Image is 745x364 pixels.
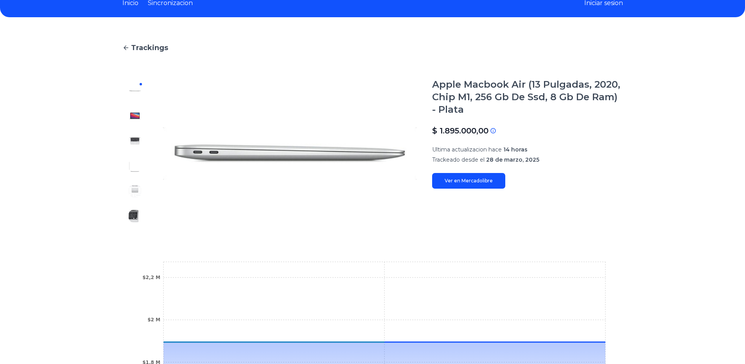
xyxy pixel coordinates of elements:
[432,125,488,136] p: $ 1.895.000,00
[432,156,485,163] span: Trackeado desde el
[142,275,160,280] tspan: $2,2 M
[122,42,623,53] a: Trackings
[129,135,141,147] img: Apple Macbook Air (13 Pulgadas, 2020, Chip M1, 256 Gb De Ssd, 8 Gb De Ram) - Plata
[131,42,168,53] span: Trackings
[432,173,505,189] a: Ver en Mercadolibre
[432,78,623,116] h1: Apple Macbook Air (13 Pulgadas, 2020, Chip M1, 256 Gb De Ssd, 8 Gb De Ram) - Plata
[432,146,502,153] span: Ultima actualizacion hace
[129,160,141,172] img: Apple Macbook Air (13 Pulgadas, 2020, Chip M1, 256 Gb De Ssd, 8 Gb De Ram) - Plata
[129,210,141,222] img: Apple Macbook Air (13 Pulgadas, 2020, Chip M1, 256 Gb De Ssd, 8 Gb De Ram) - Plata
[503,146,528,153] span: 14 horas
[486,156,539,163] span: 28 de marzo, 2025
[129,185,141,197] img: Apple Macbook Air (13 Pulgadas, 2020, Chip M1, 256 Gb De Ssd, 8 Gb De Ram) - Plata
[163,78,416,229] img: Apple Macbook Air (13 Pulgadas, 2020, Chip M1, 256 Gb De Ssd, 8 Gb De Ram) - Plata
[129,110,141,122] img: Apple Macbook Air (13 Pulgadas, 2020, Chip M1, 256 Gb De Ssd, 8 Gb De Ram) - Plata
[147,317,160,323] tspan: $2 M
[129,85,141,97] img: Apple Macbook Air (13 Pulgadas, 2020, Chip M1, 256 Gb De Ssd, 8 Gb De Ram) - Plata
